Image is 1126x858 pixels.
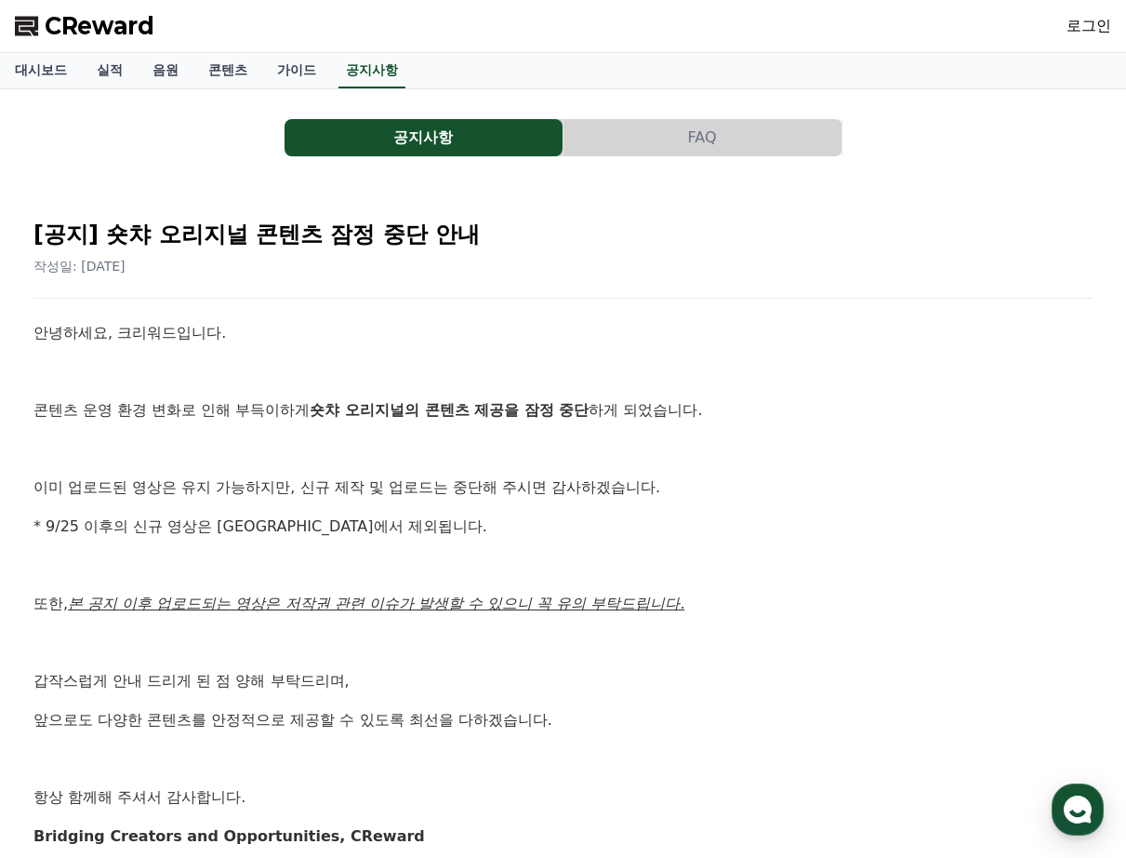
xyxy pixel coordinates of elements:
p: 앞으로도 다양한 콘텐츠를 안정적으로 제공할 수 있도록 최선을 다하겠습니다. [33,708,1093,732]
a: 가이드 [262,53,331,88]
p: 콘텐츠 운영 환경 변화로 인해 부득이하게 하게 되었습니다. [33,398,1093,422]
a: FAQ [563,119,842,156]
p: 또한, [33,592,1093,616]
strong: Bridging Creators and Opportunities, CReward [33,827,425,845]
u: 본 공지 이후 업로드되는 영상은 저작권 관련 이슈가 발생할 수 있으니 꼭 유의 부탁드립니다. [68,595,684,612]
span: CReward [45,11,154,41]
h2: [공지] 숏챠 오리지널 콘텐츠 잠정 중단 안내 [33,220,1093,249]
a: 콘텐츠 [193,53,262,88]
p: 갑작스럽게 안내 드리게 된 점 양해 부탁드리며, [33,669,1093,693]
a: 음원 [138,53,193,88]
p: * 9/25 이후의 신규 영상은 [GEOGRAPHIC_DATA]에서 제외됩니다. [33,515,1093,539]
span: 작성일: [DATE] [33,259,126,274]
a: 실적 [82,53,138,88]
a: 공지사항 [338,53,405,88]
p: 안녕하세요, 크리워드입니다. [33,321,1093,345]
a: 로그인 [1066,15,1111,37]
button: FAQ [563,119,841,156]
button: 공지사항 [285,119,563,156]
a: 공지사항 [285,119,563,156]
p: 항상 함께해 주셔서 감사합니다. [33,785,1093,810]
a: CReward [15,11,154,41]
strong: 숏챠 오리지널의 콘텐츠 제공을 잠정 중단 [310,401,589,419]
p: 이미 업로드된 영상은 유지 가능하지만, 신규 제작 및 업로드는 중단해 주시면 감사하겠습니다. [33,476,1093,500]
